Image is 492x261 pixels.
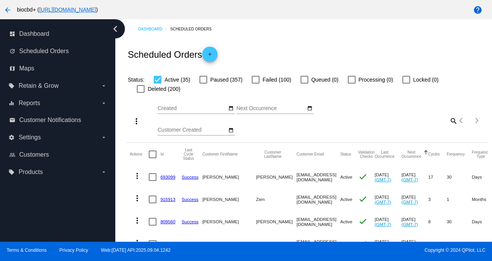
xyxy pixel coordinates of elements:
[160,197,175,202] a: 915913
[3,5,12,15] mat-icon: arrow_back
[449,115,458,127] mat-icon: search
[128,47,217,62] h2: Scheduled Orders
[340,241,352,246] span: Active
[228,105,234,112] mat-icon: date_range
[236,105,306,112] input: Next Occurrence
[160,219,175,224] a: 809560
[138,23,170,35] a: Dashboard
[9,48,15,54] i: update
[210,75,243,84] span: Paused (357)
[413,75,439,84] span: Locked (0)
[9,152,15,158] i: people_outline
[9,114,107,126] a: email Customer Notifications
[205,52,214,61] mat-icon: add
[133,171,142,181] mat-icon: more_vert
[18,100,40,107] span: Reports
[101,83,107,89] i: arrow_drop_down
[447,152,465,157] button: Change sorting for Frequency
[340,152,351,157] button: Change sorting for Status
[202,211,256,233] mat-cell: [PERSON_NAME]
[447,166,472,188] mat-cell: 30
[401,150,421,159] button: Change sorting for NextOccurrenceUtc
[165,75,190,84] span: Active (35)
[340,197,352,202] span: Active
[447,188,472,211] mat-cell: 1
[375,233,402,255] mat-cell: [DATE]
[472,150,490,159] button: Change sorting for FrequencyType
[202,152,238,157] button: Change sorting for CustomerFirstName
[401,233,428,255] mat-cell: [DATE]
[148,84,180,94] span: Deleted (200)
[447,211,472,233] mat-cell: 30
[19,30,49,37] span: Dashboard
[182,219,199,224] a: Success
[19,65,34,72] span: Maps
[296,152,324,157] button: Change sorting for CustomerEmail
[202,166,256,188] mat-cell: [PERSON_NAME]
[128,77,145,83] span: Status:
[307,105,312,112] mat-icon: date_range
[428,166,447,188] mat-cell: 17
[18,169,43,176] span: Products
[256,211,296,233] mat-cell: [PERSON_NAME]
[401,166,428,188] mat-cell: [DATE]
[101,134,107,141] i: arrow_drop_down
[9,45,107,57] a: update Scheduled Orders
[9,62,107,75] a: map Maps
[19,151,49,158] span: Customers
[340,219,352,224] span: Active
[158,105,227,112] input: Created
[9,117,15,123] i: email
[375,211,402,233] mat-cell: [DATE]
[182,174,199,179] a: Success
[8,100,15,106] i: equalizer
[256,188,296,211] mat-cell: Zien
[160,152,163,157] button: Change sorting for Id
[253,248,485,253] span: Copyright © 2024 QPilot, LLC
[9,31,15,37] i: dashboard
[202,233,256,255] mat-cell: Cristal
[401,222,418,227] a: (GMT-7)
[60,248,88,253] a: Privacy Policy
[202,188,256,211] mat-cell: [PERSON_NAME]
[133,216,142,225] mat-icon: more_vert
[296,188,340,211] mat-cell: [EMAIL_ADDRESS][DOMAIN_NAME]
[9,149,107,161] a: people_outline Customers
[454,113,469,128] button: Previous page
[170,23,218,35] a: Scheduled Orders
[428,188,447,211] mat-cell: 3
[428,233,447,255] mat-cell: 13
[8,169,15,175] i: local_offer
[401,199,418,204] a: (GMT-7)
[133,238,142,248] mat-icon: more_vert
[256,233,296,255] mat-cell: [PERSON_NAME]
[7,248,47,253] a: Terms & Conditions
[447,233,472,255] mat-cell: 3
[358,172,367,181] mat-icon: check
[473,5,482,15] mat-icon: help
[8,134,15,141] i: settings
[358,194,367,204] mat-icon: check
[401,177,418,182] a: (GMT-7)
[132,117,141,126] mat-icon: more_vert
[130,143,149,166] mat-header-cell: Actions
[296,166,340,188] mat-cell: [EMAIL_ADDRESS][DOMAIN_NAME]
[101,248,171,253] a: Web:[DATE] API:2025.09.04.1242
[428,211,447,233] mat-cell: 8
[358,239,367,248] mat-icon: check
[101,169,107,175] i: arrow_drop_down
[19,48,69,55] span: Scheduled Orders
[182,148,196,161] button: Change sorting for LastProcessingCycleId
[39,7,96,13] a: [URL][DOMAIN_NAME]
[158,127,227,133] input: Customer Created
[18,134,41,141] span: Settings
[182,241,199,246] a: Success
[358,143,375,166] mat-header-cell: Validation Checks
[160,241,175,246] a: 790398
[401,188,428,211] mat-cell: [DATE]
[358,217,367,226] mat-icon: check
[133,194,142,203] mat-icon: more_vert
[17,7,98,13] span: biocbd+ ( )
[340,174,352,179] span: Active
[469,113,485,128] button: Next page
